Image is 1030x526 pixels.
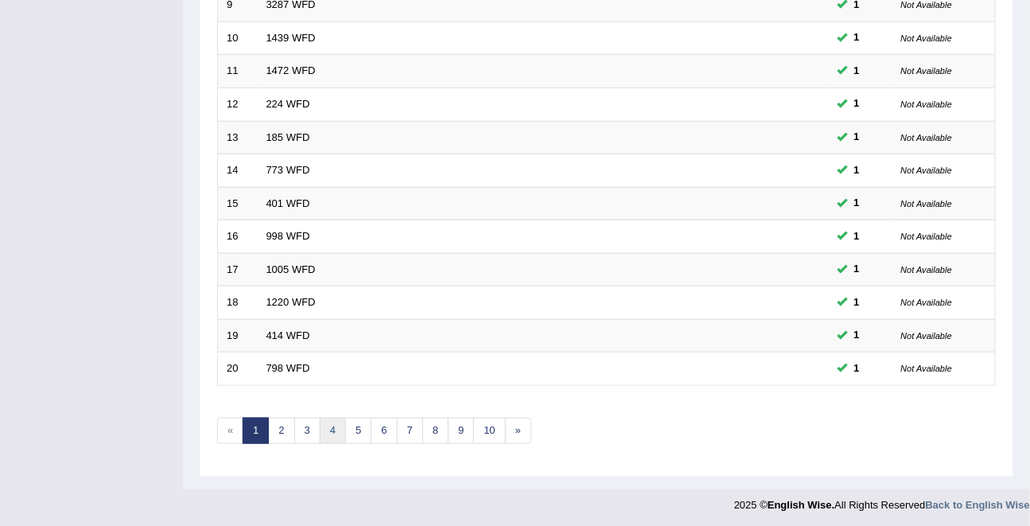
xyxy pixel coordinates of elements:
[901,265,952,275] small: Not Available
[218,286,258,320] td: 18
[848,162,866,179] span: You can still take this question
[320,418,346,444] a: 4
[218,220,258,254] td: 16
[218,88,258,121] td: 12
[218,154,258,188] td: 14
[901,331,952,341] small: Not Available
[901,33,952,43] small: Not Available
[848,95,866,112] span: You can still take this question
[266,296,316,308] a: 1220 WFD
[266,263,316,275] a: 1005 WFD
[848,129,866,146] span: You can still take this question
[218,253,258,286] td: 17
[901,232,952,241] small: Not Available
[266,197,310,209] a: 401 WFD
[371,418,397,444] a: 6
[218,55,258,88] td: 11
[848,29,866,46] span: You can still take this question
[266,362,310,374] a: 798 WFD
[848,195,866,212] span: You can still take this question
[848,327,866,344] span: You can still take this question
[218,121,258,154] td: 13
[901,66,952,76] small: Not Available
[218,21,258,55] td: 10
[901,166,952,175] small: Not Available
[266,230,310,242] a: 998 WFD
[848,360,866,377] span: You can still take this question
[266,329,310,341] a: 414 WFD
[926,499,1030,511] a: Back to English Wise
[901,199,952,208] small: Not Available
[848,228,866,245] span: You can still take this question
[268,418,294,444] a: 2
[217,418,243,444] span: «
[901,298,952,307] small: Not Available
[768,499,834,511] strong: English Wise.
[901,364,952,373] small: Not Available
[266,32,316,44] a: 1439 WFD
[848,261,866,278] span: You can still take this question
[848,294,866,311] span: You can still take this question
[901,99,952,109] small: Not Available
[397,418,423,444] a: 7
[266,64,316,76] a: 1472 WFD
[294,418,321,444] a: 3
[218,187,258,220] td: 15
[505,418,531,444] a: »
[218,319,258,353] td: 19
[734,489,1030,512] div: 2025 © All Rights Reserved
[266,98,310,110] a: 224 WFD
[266,131,310,143] a: 185 WFD
[473,418,505,444] a: 10
[901,133,952,142] small: Not Available
[848,63,866,80] span: You can still take this question
[422,418,449,444] a: 8
[243,418,269,444] a: 1
[345,418,371,444] a: 5
[448,418,474,444] a: 9
[218,353,258,386] td: 20
[266,164,310,176] a: 773 WFD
